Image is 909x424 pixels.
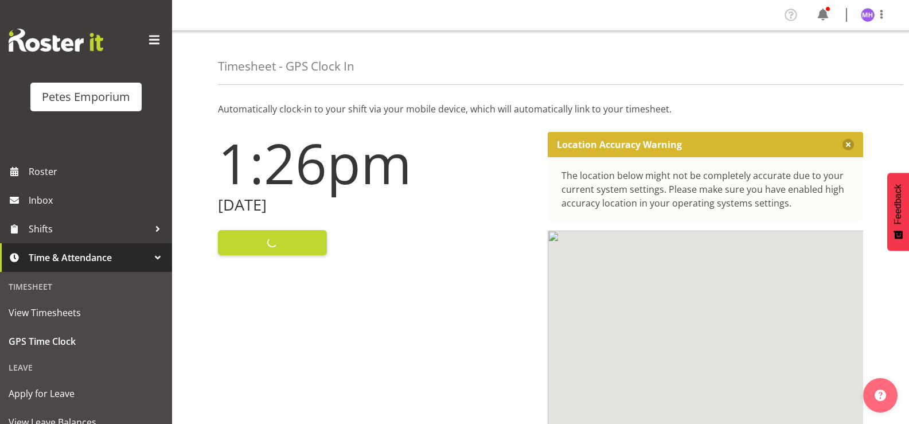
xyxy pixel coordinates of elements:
p: Automatically clock-in to your shift via your mobile device, which will automatically link to you... [218,102,863,116]
img: mackenzie-halford4471.jpg [861,8,875,22]
img: Rosterit website logo [9,29,103,52]
a: Apply for Leave [3,379,169,408]
a: GPS Time Clock [3,327,169,356]
p: Location Accuracy Warning [557,139,682,150]
span: Time & Attendance [29,249,149,266]
div: Timesheet [3,275,169,298]
h4: Timesheet - GPS Clock In [218,60,354,73]
h2: [DATE] [218,196,534,214]
span: Inbox [29,192,166,209]
span: View Timesheets [9,304,163,321]
span: Shifts [29,220,149,238]
button: Feedback - Show survey [887,173,909,251]
span: Apply for Leave [9,385,163,402]
img: help-xxl-2.png [875,390,886,401]
div: Leave [3,356,169,379]
div: Petes Emporium [42,88,130,106]
button: Close message [842,139,854,150]
span: GPS Time Clock [9,333,163,350]
h1: 1:26pm [218,132,534,194]
span: Roster [29,163,166,180]
span: Feedback [893,184,903,224]
div: The location below might not be completely accurate due to your current system settings. Please m... [561,169,850,210]
a: View Timesheets [3,298,169,327]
